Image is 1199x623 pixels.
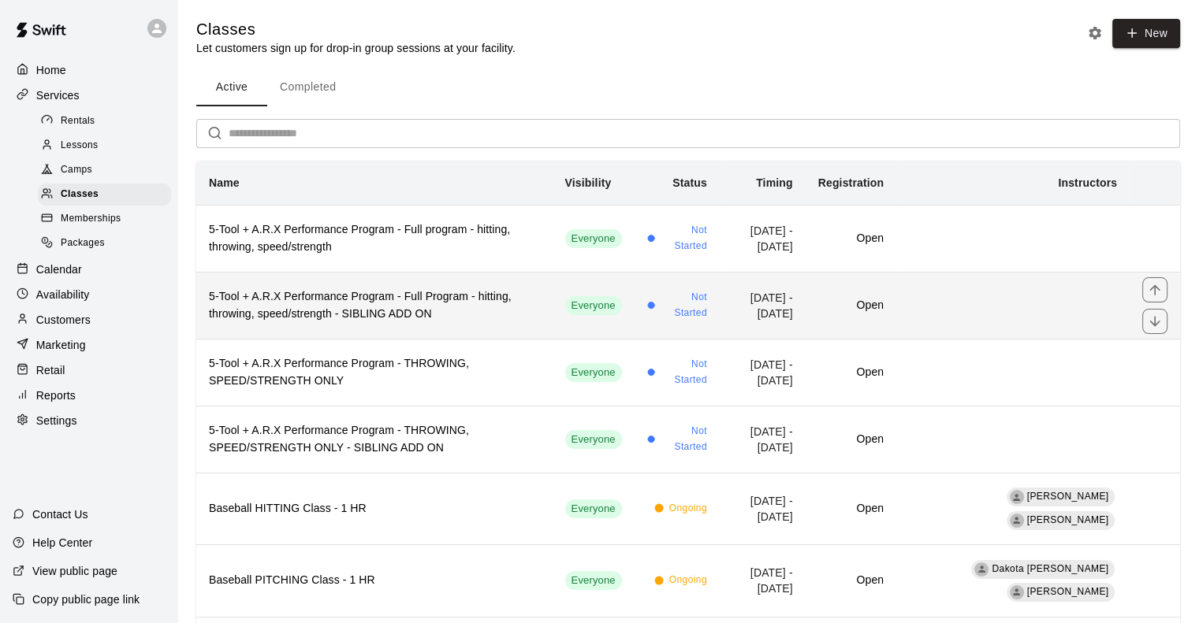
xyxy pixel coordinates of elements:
td: [DATE] - [DATE] [720,406,806,473]
h6: Open [818,431,884,448]
h6: 5-Tool + A.R.X Performance Program - Full Program - hitting, throwing, speed/strength - SIBLING A... [209,288,540,323]
div: Memberships [38,208,171,230]
p: Reports [36,388,76,403]
div: This service is visible to all of your customers [565,296,622,315]
b: Timing [756,176,793,189]
td: [DATE] - [DATE] [720,272,806,339]
a: Rentals [38,109,177,133]
div: This service is visible to all of your customers [565,363,622,382]
b: Registration [818,176,884,189]
div: Packages [38,232,171,254]
h6: Open [818,230,884,247]
td: [DATE] - [DATE] [720,545,806,617]
h6: Open [818,572,884,589]
p: Copy public page link [32,591,140,607]
h6: Open [818,297,884,314]
p: View public page [32,563,117,579]
span: Everyone [565,502,622,517]
div: This service is visible to all of your customers [565,430,622,449]
a: Lessons [38,133,177,158]
span: Packages [61,235,105,251]
b: Visibility [565,176,612,189]
div: Camps [38,159,171,181]
p: Customers [36,312,91,328]
div: This service is visible to all of your customers [565,499,622,518]
div: Rentals [38,110,171,132]
p: Let customers sign up for drop-in group sessions at your facility. [196,40,516,56]
span: Not Started [661,290,706,321]
span: Not Started [661,424,706,455]
p: Help Center [32,535,92,551]
a: Availability [13,283,165,306]
a: Classes [38,183,177,207]
div: Gama Martinez [1010,490,1024,504]
p: Calendar [36,261,82,277]
button: Active [196,69,267,106]
div: This service is visible to all of your customers [565,571,622,590]
p: Marketing [36,337,86,353]
p: Services [36,87,80,103]
span: [PERSON_NAME] [1027,514,1109,525]
h6: 5-Tool + A.R.X Performance Program - THROWING, SPEED/STRENGTH ONLY - SIBLING ADD ON [209,422,540,457]
td: [DATE] - [DATE] [720,205,806,272]
button: Classes settings [1083,21,1107,45]
span: Ongoing [669,501,707,517]
span: Not Started [661,357,706,388]
span: [PERSON_NAME] [1027,491,1109,502]
a: Memberships [38,207,177,232]
span: Everyone [565,573,622,588]
b: Name [209,176,240,189]
td: [DATE] - [DATE] [720,339,806,406]
span: Memberships [61,211,121,227]
p: Settings [36,413,77,428]
span: Rentals [61,113,95,129]
span: Camps [61,162,92,178]
span: Everyone [565,432,622,447]
span: Everyone [565,299,622,313]
td: [DATE] - [DATE] [720,473,806,544]
a: Packages [38,232,177,256]
a: Calendar [13,258,165,281]
a: Settings [13,409,165,432]
a: Marketing [13,333,165,357]
span: Dakota [PERSON_NAME] [992,563,1108,574]
p: Contact Us [32,506,88,522]
a: Home [13,58,165,82]
b: Status [672,176,707,189]
span: Everyone [565,232,622,247]
div: Ian Fink [1010,585,1024,599]
button: move item down [1142,309,1167,334]
span: Classes [61,187,99,202]
p: Home [36,62,66,78]
b: Instructors [1058,176,1117,189]
h6: Open [818,364,884,381]
a: Customers [13,308,165,332]
h6: Open [818,500,884,517]
h6: Baseball HITTING Class - 1 HR [209,500,540,517]
div: Dakota Bacus [974,562,989,577]
a: Retail [13,358,165,382]
a: Reports [13,384,165,407]
span: Ongoing [669,573,707,588]
button: move item up [1142,277,1167,302]
div: This service is visible to all of your customers [565,229,622,248]
div: Lessons [38,135,171,157]
span: Everyone [565,365,622,380]
span: [PERSON_NAME] [1027,586,1109,597]
h5: Classes [196,19,516,40]
span: Not Started [661,223,706,254]
h6: 5-Tool + A.R.X Performance Program - Full program - hitting, throwing, speed/strength [209,221,540,256]
div: Cory Harris [1010,514,1024,528]
span: Lessons [61,138,99,154]
a: Services [13,83,165,107]
button: New [1112,19,1180,48]
button: Completed [267,69,348,106]
p: Retail [36,362,65,378]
